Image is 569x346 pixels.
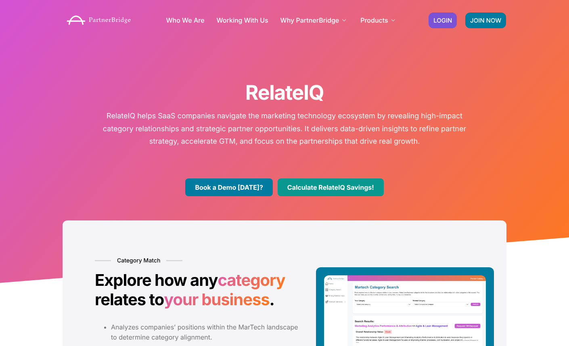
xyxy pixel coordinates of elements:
li: Analyzes companies’ positions within the MarTech landscape to determine category alignment. [111,322,304,343]
a: Who We Are [166,17,204,23]
a: Working With Us [217,17,268,23]
a: Book a Demo [DATE]? [185,178,272,196]
a: LOGIN [429,13,457,28]
a: Why PartnerBridge [280,17,349,23]
span: your business [164,290,269,309]
p: RelateIQ helps SaaS companies navigate the marketing technology ecosystem by revealing high-impac... [97,110,472,148]
h1: RelateIQ [63,81,506,105]
a: JOIN NOW [465,13,506,28]
h2: Explore how any relates to . [95,271,304,309]
span: category [218,271,285,290]
h6: Category Match [95,257,182,265]
a: Calculate RelateIQ Savings! [278,178,384,196]
span: JOIN NOW [470,17,501,23]
a: Products [360,17,397,23]
span: LOGIN [433,17,452,23]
